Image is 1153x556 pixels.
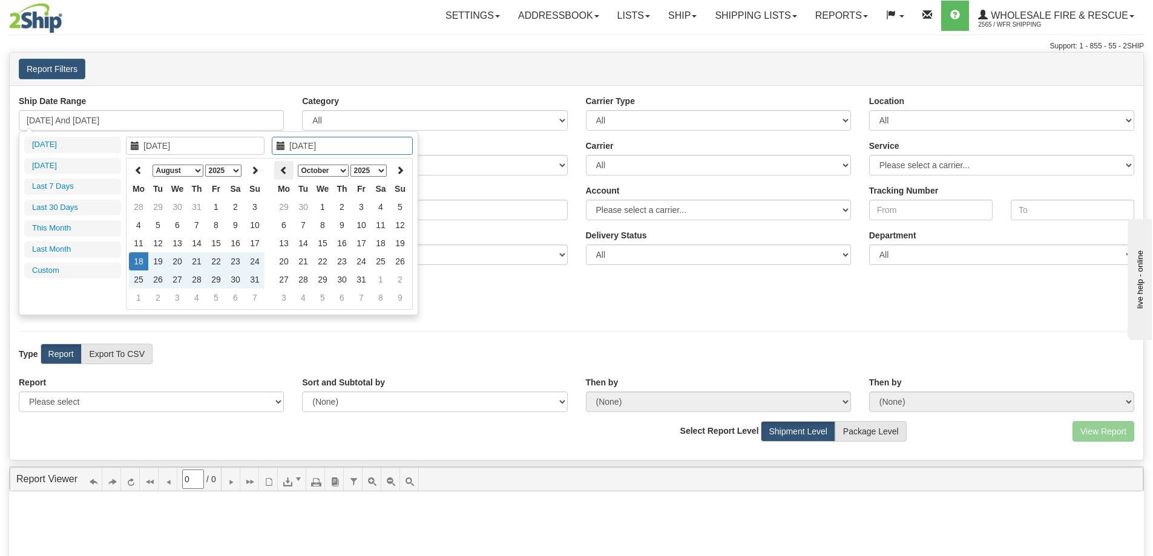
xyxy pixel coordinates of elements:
label: Department [869,229,916,241]
td: 3 [352,198,371,216]
td: 31 [187,198,206,216]
label: Sort and Subtotal by [302,376,385,388]
label: Select Report Level [680,425,759,437]
td: 4 [371,198,390,216]
td: 18 [371,234,390,252]
span: 2565 / WFR Shipping [978,19,1069,31]
th: Fr [206,180,226,198]
td: 27 [274,270,294,289]
th: We [168,180,187,198]
div: Support: 1 - 855 - 55 - 2SHIP [9,41,1144,51]
li: Last Month [24,241,121,258]
td: 23 [226,252,245,270]
label: Location [869,95,904,107]
td: 26 [390,252,410,270]
iframe: chat widget [1125,216,1152,339]
li: Last 7 Days [24,178,121,195]
img: logo2565.jpg [9,3,62,33]
th: Sa [226,180,245,198]
td: 5 [390,198,410,216]
th: Mo [274,180,294,198]
td: 14 [294,234,313,252]
td: 7 [187,216,206,234]
td: 9 [226,216,245,234]
td: 14 [187,234,206,252]
th: Th [332,180,352,198]
td: 25 [371,252,390,270]
a: Report Viewer [16,474,77,484]
label: Type [19,348,38,360]
td: 8 [206,216,226,234]
a: Reports [806,1,877,31]
td: 30 [168,198,187,216]
td: 2 [148,289,168,307]
td: 31 [352,270,371,289]
td: 5 [313,289,332,307]
select: Please ensure data set in report has been RECENTLY tracked from your Shipment History [586,244,851,265]
td: 6 [332,289,352,307]
td: 30 [226,270,245,289]
a: Addressbook [509,1,608,31]
input: To [1011,200,1134,220]
td: 19 [148,252,168,270]
td: 2 [332,198,352,216]
td: 22 [313,252,332,270]
td: 1 [206,198,226,216]
td: 21 [294,252,313,270]
td: 6 [274,216,294,234]
label: Package Level [835,421,907,442]
th: We [313,180,332,198]
td: 3 [168,289,187,307]
td: 4 [187,289,206,307]
td: 29 [148,198,168,216]
td: 8 [313,216,332,234]
td: 16 [226,234,245,252]
td: 30 [294,198,313,216]
label: Then by [869,376,902,388]
a: Settings [436,1,509,31]
td: 18 [129,252,148,270]
td: 13 [168,234,187,252]
th: Mo [129,180,148,198]
td: 29 [274,198,294,216]
td: 6 [168,216,187,234]
li: Last 30 Days [24,200,121,216]
td: 1 [129,289,148,307]
li: [DATE] [24,137,121,153]
td: 25 [129,270,148,289]
th: Fr [352,180,371,198]
td: 2 [226,198,245,216]
td: 29 [313,270,332,289]
td: 11 [129,234,148,252]
label: Category [302,95,339,107]
td: 7 [245,289,264,307]
label: Export To CSV [81,344,153,364]
span: / [206,473,209,485]
th: Su [245,180,264,198]
td: 3 [245,198,264,216]
td: 4 [129,216,148,234]
td: 6 [226,289,245,307]
td: 23 [332,252,352,270]
label: Report [41,344,82,364]
th: Su [390,180,410,198]
td: 12 [390,216,410,234]
td: 5 [206,289,226,307]
th: Th [187,180,206,198]
td: 11 [371,216,390,234]
span: 0 [211,473,216,485]
th: Sa [371,180,390,198]
td: 2 [390,270,410,289]
td: 7 [294,216,313,234]
label: Shipment Level [761,421,835,442]
td: 7 [352,289,371,307]
input: From [869,200,993,220]
label: Then by [586,376,619,388]
td: 15 [206,234,226,252]
td: 10 [245,216,264,234]
td: 9 [332,216,352,234]
button: View Report [1073,421,1134,442]
button: Report Filters [19,59,85,79]
label: Report [19,376,46,388]
td: 27 [168,270,187,289]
